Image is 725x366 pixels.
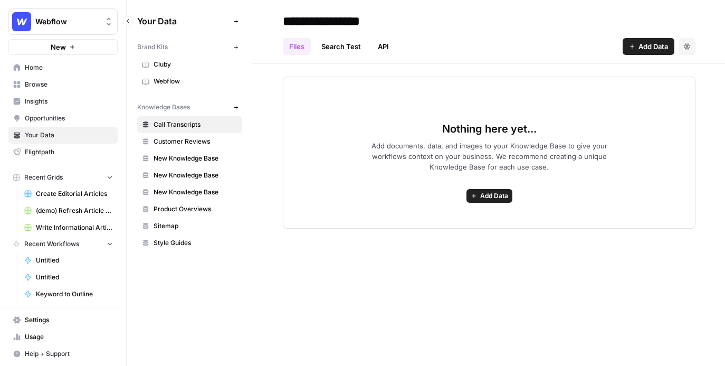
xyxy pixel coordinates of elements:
[154,77,237,86] span: Webflow
[371,38,395,55] a: API
[8,8,118,35] button: Workspace: Webflow
[25,114,113,123] span: Opportunities
[154,221,237,231] span: Sitemap
[8,127,118,144] a: Your Data
[154,238,237,248] span: Style Guides
[25,147,113,157] span: Flightpath
[36,289,113,299] span: Keyword to Outline
[8,39,118,55] button: New
[137,56,242,73] a: Cluby
[24,239,79,249] span: Recent Workflows
[8,144,118,161] a: Flightpath
[137,218,242,234] a: Sitemap
[137,150,242,167] a: New Knowledge Base
[137,234,242,251] a: Style Guides
[35,16,99,27] span: Webflow
[137,184,242,201] a: New Knowledge Base
[354,140,624,172] span: Add documents, data, and images to your Knowledge Base to give your workflows context on your bus...
[20,185,118,202] a: Create Editorial Articles
[154,137,237,146] span: Customer Reviews
[154,60,237,69] span: Cluby
[8,345,118,362] button: Help + Support
[25,97,113,106] span: Insights
[8,170,118,185] button: Recent Grids
[154,187,237,197] span: New Knowledge Base
[154,154,237,163] span: New Knowledge Base
[154,120,237,129] span: Call Transcripts
[25,130,113,140] span: Your Data
[137,116,242,133] a: Call Transcripts
[20,252,118,269] a: Untitled
[8,236,118,252] button: Recent Workflows
[36,206,113,215] span: (demo) Refresh Article Content & Analysis
[137,133,242,150] a: Customer Reviews
[137,73,242,90] a: Webflow
[20,219,118,236] a: Write Informational Article (1)
[36,223,113,232] span: Write Informational Article (1)
[137,42,168,52] span: Brand Kits
[623,38,674,55] button: Add Data
[36,189,113,199] span: Create Editorial Articles
[8,59,118,76] a: Home
[137,102,190,112] span: Knowledge Bases
[137,15,230,27] span: Your Data
[638,41,668,52] span: Add Data
[24,173,63,182] span: Recent Grids
[8,110,118,127] a: Opportunities
[25,80,113,89] span: Browse
[480,191,508,201] span: Add Data
[442,121,537,136] span: Nothing here yet...
[137,201,242,218] a: Product Overviews
[8,93,118,110] a: Insights
[154,171,237,180] span: New Knowledge Base
[25,63,113,72] span: Home
[283,38,311,55] a: Files
[315,38,367,55] a: Search Test
[8,76,118,93] a: Browse
[51,42,66,52] span: New
[20,202,118,219] a: (demo) Refresh Article Content & Analysis
[20,286,118,303] a: Keyword to Outline
[137,167,242,184] a: New Knowledge Base
[20,269,118,286] a: Untitled
[36,273,113,282] span: Untitled
[466,189,512,203] button: Add Data
[12,12,31,31] img: Webflow Logo
[25,332,113,342] span: Usage
[36,256,113,265] span: Untitled
[154,204,237,214] span: Product Overviews
[8,312,118,329] a: Settings
[25,315,113,325] span: Settings
[8,329,118,345] a: Usage
[25,349,113,359] span: Help + Support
